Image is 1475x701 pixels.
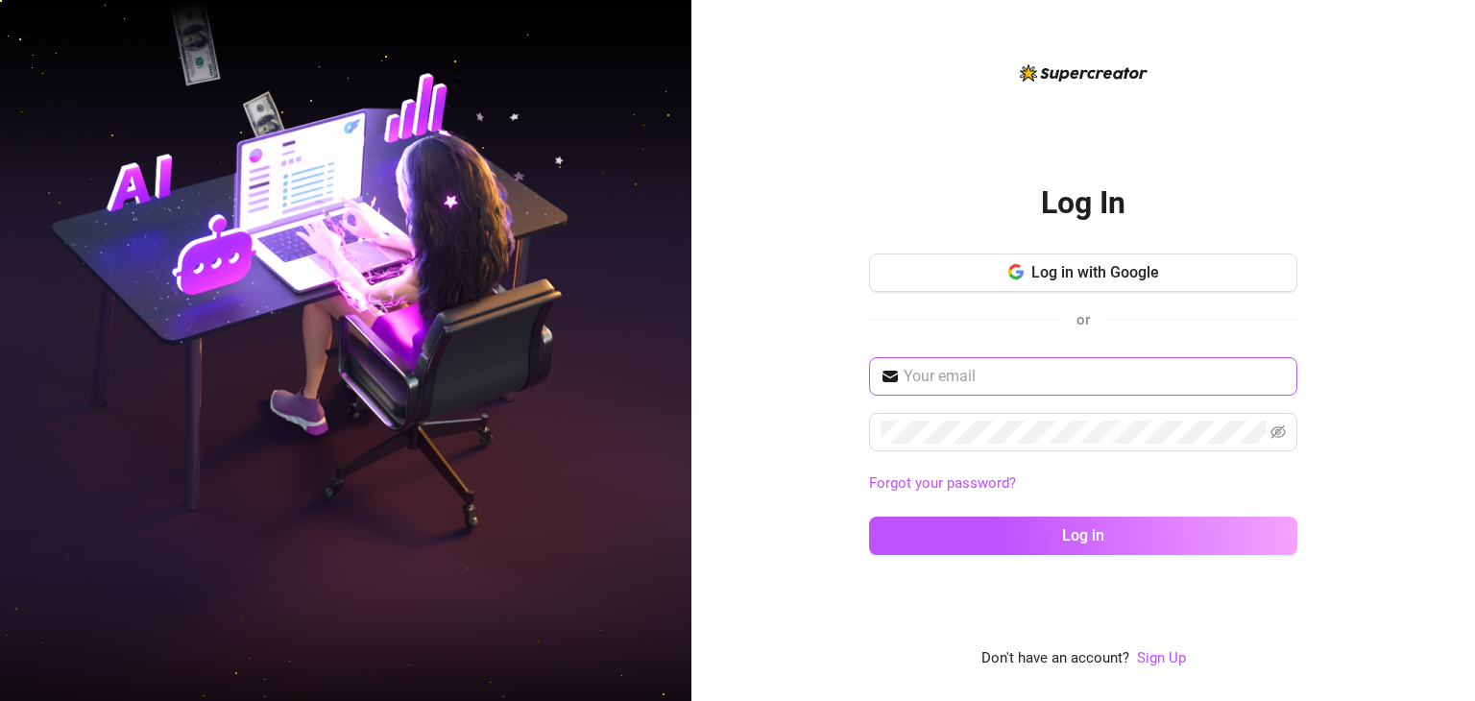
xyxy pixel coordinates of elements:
span: eye-invisible [1270,424,1286,440]
img: logo-BBDzfeDw.svg [1020,64,1148,82]
span: Don't have an account? [981,647,1129,670]
a: Sign Up [1137,649,1186,666]
span: or [1076,311,1090,328]
a: Forgot your password? [869,474,1016,492]
span: Log in [1062,526,1104,544]
span: Log in with Google [1031,263,1159,281]
a: Sign Up [1137,647,1186,670]
button: Log in [869,517,1297,555]
h2: Log In [1041,183,1125,223]
input: Your email [904,365,1286,388]
button: Log in with Google [869,254,1297,292]
a: Forgot your password? [869,472,1297,496]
